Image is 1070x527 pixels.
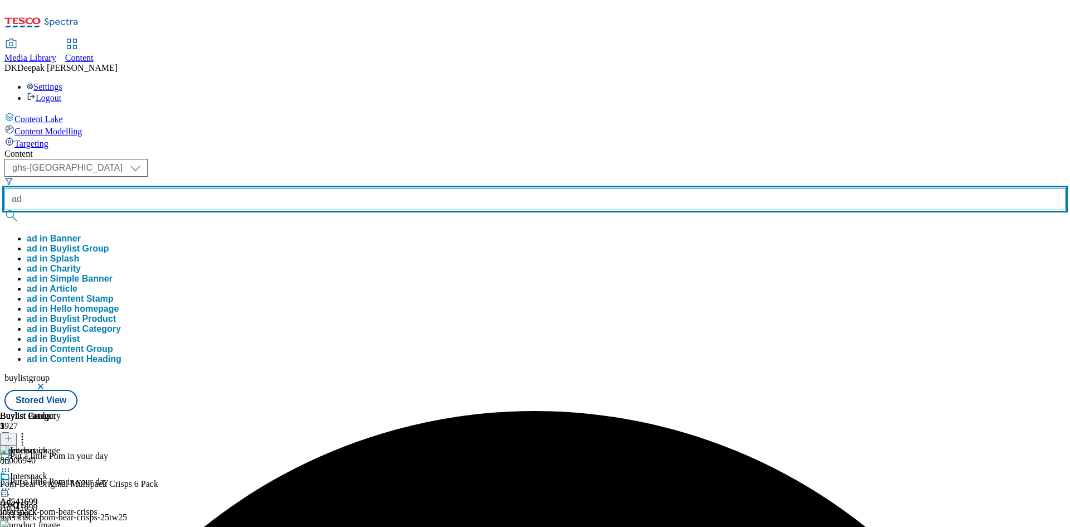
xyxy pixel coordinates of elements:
span: Buylist Category [50,324,121,333]
span: Content Group [50,344,113,354]
span: Buylist Group [50,244,109,253]
span: DK [4,63,17,72]
button: ad in Buylist [27,334,80,344]
button: Stored View [4,390,77,411]
span: Content Modelling [14,127,82,136]
a: Settings [27,82,62,91]
span: Content Stamp [50,294,114,303]
button: ad in Content Stamp [27,294,114,304]
span: Media Library [4,53,56,62]
div: ad in [27,294,114,304]
span: Content [65,53,94,62]
button: ad in Buylist Group [27,244,109,254]
button: ad in Content Group [27,344,113,354]
button: ad in Buylist Category [27,324,121,334]
span: buylistgroup [4,373,50,383]
button: ad in Buylist Product [27,314,116,324]
a: Targeting [4,137,1066,149]
input: Search [4,188,1066,210]
button: ad in Charity [27,264,81,274]
div: ad in [27,264,81,274]
div: ad in [27,324,121,334]
a: Content [65,40,94,63]
span: Charity [50,264,81,273]
a: Content Lake [4,112,1066,124]
button: ad in Hello homepage [27,304,119,314]
button: ad in Splash [27,254,79,264]
div: Content [4,149,1066,159]
button: ad in Simple Banner [27,274,113,284]
a: Logout [27,93,61,103]
svg: Search Filters [4,177,13,186]
a: Media Library [4,40,56,63]
button: ad in Banner [27,234,81,244]
div: ad in [27,244,109,254]
span: Content Lake [14,114,63,124]
button: ad in Content Heading [27,354,121,364]
span: Targeting [14,139,48,148]
span: Deepak [PERSON_NAME] [17,63,118,72]
div: ad in [27,344,113,354]
button: ad in Article [27,284,77,294]
a: Content Modelling [4,124,1066,137]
